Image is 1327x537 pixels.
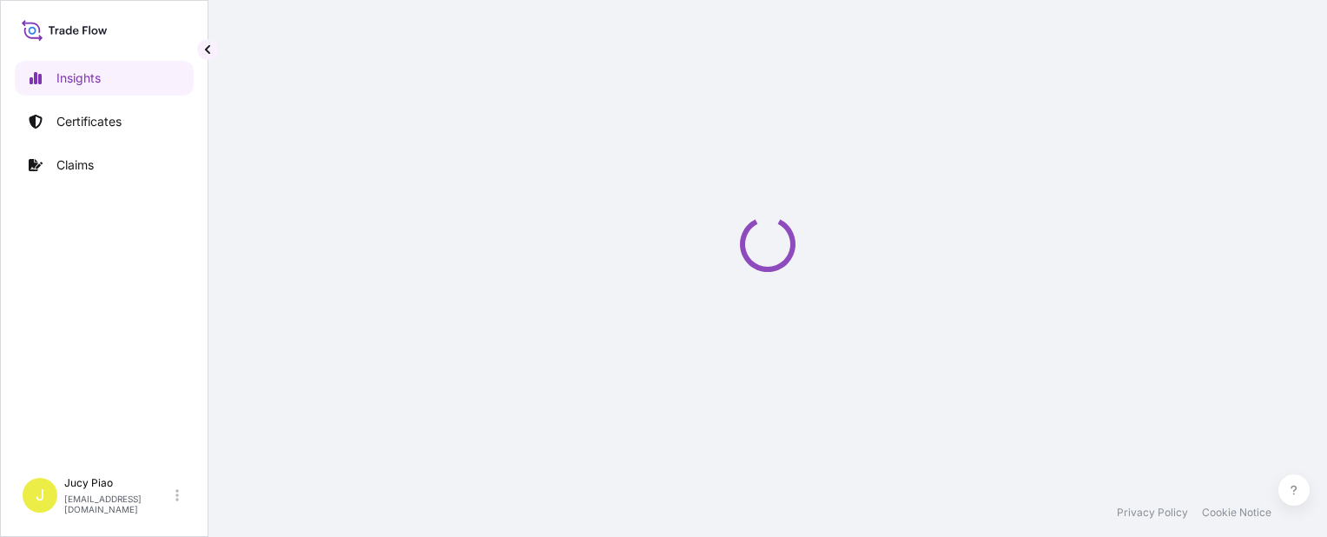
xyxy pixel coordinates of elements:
[1117,506,1188,520] a: Privacy Policy
[1202,506,1271,520] a: Cookie Notice
[36,487,44,504] span: J
[64,494,172,514] p: [EMAIL_ADDRESS][DOMAIN_NAME]
[56,156,94,174] p: Claims
[56,113,122,130] p: Certificates
[56,70,101,87] p: Insights
[15,148,194,182] a: Claims
[15,104,194,139] a: Certificates
[15,61,194,96] a: Insights
[64,476,172,490] p: Jucy Piao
